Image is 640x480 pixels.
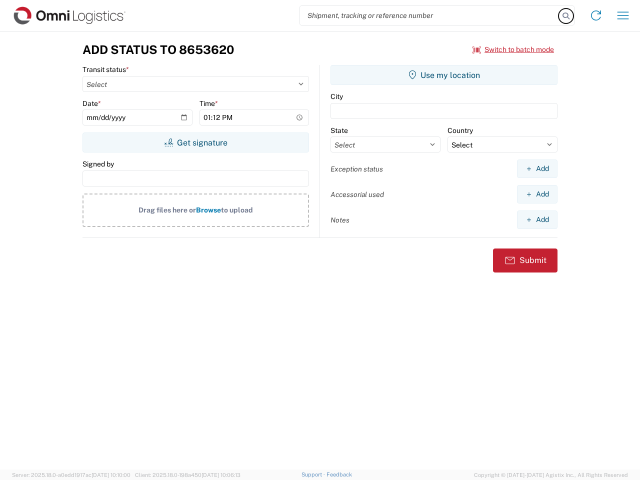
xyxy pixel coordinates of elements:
[300,6,559,25] input: Shipment, tracking or reference number
[82,159,114,168] label: Signed by
[138,206,196,214] span: Drag files here or
[196,206,221,214] span: Browse
[12,472,130,478] span: Server: 2025.18.0-a0edd1917ac
[472,41,554,58] button: Switch to batch mode
[82,132,309,152] button: Get signature
[91,472,130,478] span: [DATE] 10:10:00
[330,215,349,224] label: Notes
[493,248,557,272] button: Submit
[82,65,129,74] label: Transit status
[330,164,383,173] label: Exception status
[474,470,628,479] span: Copyright © [DATE]-[DATE] Agistix Inc., All Rights Reserved
[221,206,253,214] span: to upload
[301,471,326,477] a: Support
[447,126,473,135] label: Country
[330,126,348,135] label: State
[82,42,234,57] h3: Add Status to 8653620
[326,471,352,477] a: Feedback
[330,92,343,101] label: City
[82,99,101,108] label: Date
[517,159,557,178] button: Add
[199,99,218,108] label: Time
[517,185,557,203] button: Add
[517,210,557,229] button: Add
[330,190,384,199] label: Accessorial used
[135,472,240,478] span: Client: 2025.18.0-198a450
[201,472,240,478] span: [DATE] 10:06:13
[330,65,557,85] button: Use my location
